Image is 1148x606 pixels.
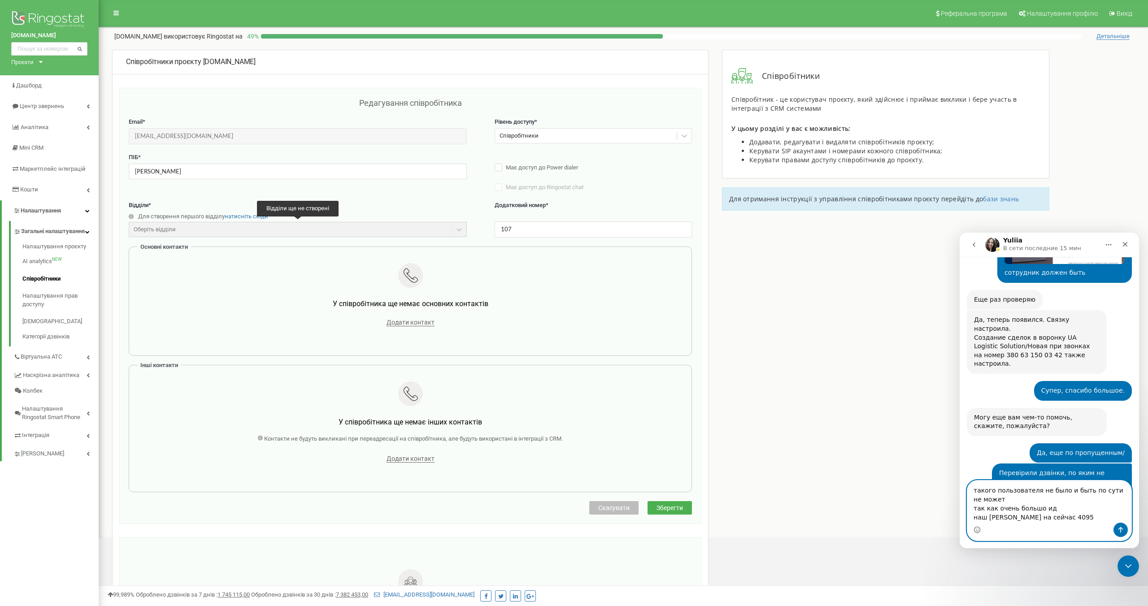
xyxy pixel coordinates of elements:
span: Додатковий номер [495,202,546,208]
input: Вкажіть додатковий номер [495,221,692,237]
span: Співробітники проєкту [126,57,201,66]
span: Редагування співробітника [359,98,462,108]
span: Зберегти [657,504,683,511]
span: Реферальна програма [941,10,1007,17]
iframe: Intercom live chat [1118,555,1139,577]
div: [DOMAIN_NAME] [126,57,695,67]
span: Керувати правами доступу співробітників до проєкту. [749,156,924,164]
input: Введіть Email [129,128,467,144]
span: Додати контакт [387,319,435,326]
p: 49 % [243,32,261,41]
span: Вихід [1117,10,1132,17]
span: Рівень доступу [495,118,535,125]
button: Отправить сообщение… [154,290,168,304]
a: Налаштування [2,200,99,221]
a: Інтеграція [13,425,99,443]
span: ПІБ [129,154,138,160]
span: Додавати, редагувати і видаляти співробітників проєкту; [749,138,935,146]
span: Додати контакт [387,455,435,463]
a: [PERSON_NAME] [13,443,99,462]
span: Інші контакти [140,362,178,368]
input: Введіть ПІБ [129,164,467,179]
a: Налаштування прав доступу [22,287,99,313]
span: Інтеграція [22,431,49,440]
span: Аналiтика [21,124,48,130]
span: 99,989% [108,591,135,598]
u: 1 745 115,00 [217,591,250,598]
span: Колбек [23,387,43,395]
span: Віртуальна АТС [21,353,62,361]
button: Зберегти [648,501,692,515]
a: Загальні налаштування [13,221,99,239]
textarea: Ваше сообщение... [8,248,172,290]
span: Загальні налаштування [21,227,85,236]
img: Ringostat logo [11,9,87,31]
span: Має доступ до Ringostat chat [506,184,583,190]
span: Наскрізна аналітика [23,371,79,380]
a: Наскрізна аналітика [13,365,99,383]
span: Налаштування [21,207,61,214]
span: Для отримання інструкції з управління співробітниками проєкту перейдіть до [729,195,983,203]
span: Маркетплейс інтеграцій [20,165,86,172]
span: Скасувати [598,504,630,511]
span: [PERSON_NAME] [21,450,64,458]
a: Колбек [13,383,99,399]
span: Дашборд [16,82,42,89]
a: Співробітники [22,270,99,288]
span: У цьому розділі у вас є можливість: [731,124,851,133]
span: Налаштування профілю [1027,10,1098,17]
span: Контакти не будуть викликані при переадресації на співробітника, але будуть використані в інтегра... [264,435,563,442]
span: У співробітника ще немає інших контактів [339,418,482,426]
button: Средство выбора эмодзи [14,294,21,301]
p: [DOMAIN_NAME] [114,32,243,41]
span: Оброблено дзвінків за 7 днів : [136,591,250,598]
span: Email [129,118,143,125]
a: Категорії дзвінків [22,330,99,341]
span: Основні контакти [140,243,188,250]
span: Оброблено дзвінків за 30 днів : [251,591,368,598]
a: натисніть сюди [225,213,268,220]
a: Налаштування проєкту [22,242,99,253]
a: Налаштування Ringostat Smart Phone [13,398,99,425]
u: 7 382 453,00 [336,591,368,598]
div: Перевірили дзвінки, по яким не створились сутності в СРМ. Отримали помилку від [PERSON_NAME] по д... [39,236,165,271]
div: Yevhenii говорит… [7,231,172,455]
span: У співробітника ще немає основних контактів [333,299,488,308]
span: використовує Ringostat на [164,33,243,40]
span: Mini CRM [19,144,43,151]
span: Співробітники [753,70,820,82]
span: Співробітник - це користувач проєкту, який здійснює і приймає виклики і бере участь в інтеграції ... [731,95,1017,113]
a: [DEMOGRAPHIC_DATA] [22,313,99,330]
span: бази знань [983,195,1019,203]
button: Скасувати [589,501,639,515]
span: Відділи [129,202,148,208]
div: Перевірили дзвінки, по яким не створились сутності в СРМ.Отримали помилку від [PERSON_NAME] по дз... [32,231,172,448]
a: [DOMAIN_NAME] [11,31,87,40]
a: Віртуальна АТС [13,346,99,365]
div: Проєкти [11,58,34,66]
span: Керувати SIP акаунтами і номерами кожного співробітника; [749,147,943,155]
span: Має доступ до Power dialer [506,164,578,171]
